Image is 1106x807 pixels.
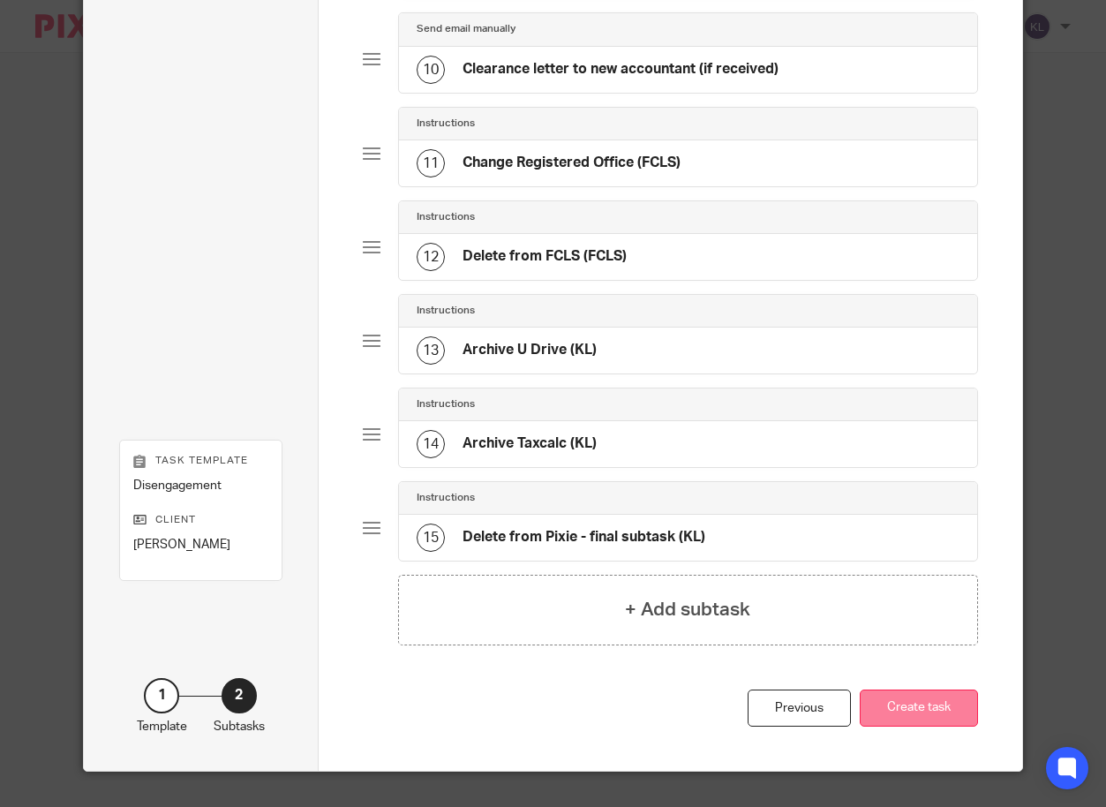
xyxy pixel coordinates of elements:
[137,718,187,735] p: Template
[417,210,475,224] h4: Instructions
[417,117,475,131] h4: Instructions
[417,304,475,318] h4: Instructions
[860,690,978,728] button: Create task
[463,528,705,547] h4: Delete from Pixie - final subtask (KL)
[222,678,257,713] div: 2
[417,243,445,271] div: 12
[133,477,268,494] p: Disengagement
[417,22,515,36] h4: Send email manually
[133,536,268,554] p: [PERSON_NAME]
[417,524,445,552] div: 15
[748,690,851,728] div: Previous
[463,341,597,359] h4: Archive U Drive (KL)
[417,336,445,365] div: 13
[463,154,681,172] h4: Change Registered Office (FCLS)
[417,430,445,458] div: 14
[463,60,779,79] h4: Clearance letter to new accountant (if received)
[417,397,475,411] h4: Instructions
[417,56,445,84] div: 10
[417,149,445,177] div: 11
[133,513,268,527] p: Client
[144,678,179,713] div: 1
[214,718,265,735] p: Subtasks
[463,247,627,266] h4: Delete from FCLS (FCLS)
[417,491,475,505] h4: Instructions
[133,454,268,468] p: Task template
[463,434,597,453] h4: Archive Taxcalc (KL)
[625,596,750,623] h4: + Add subtask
